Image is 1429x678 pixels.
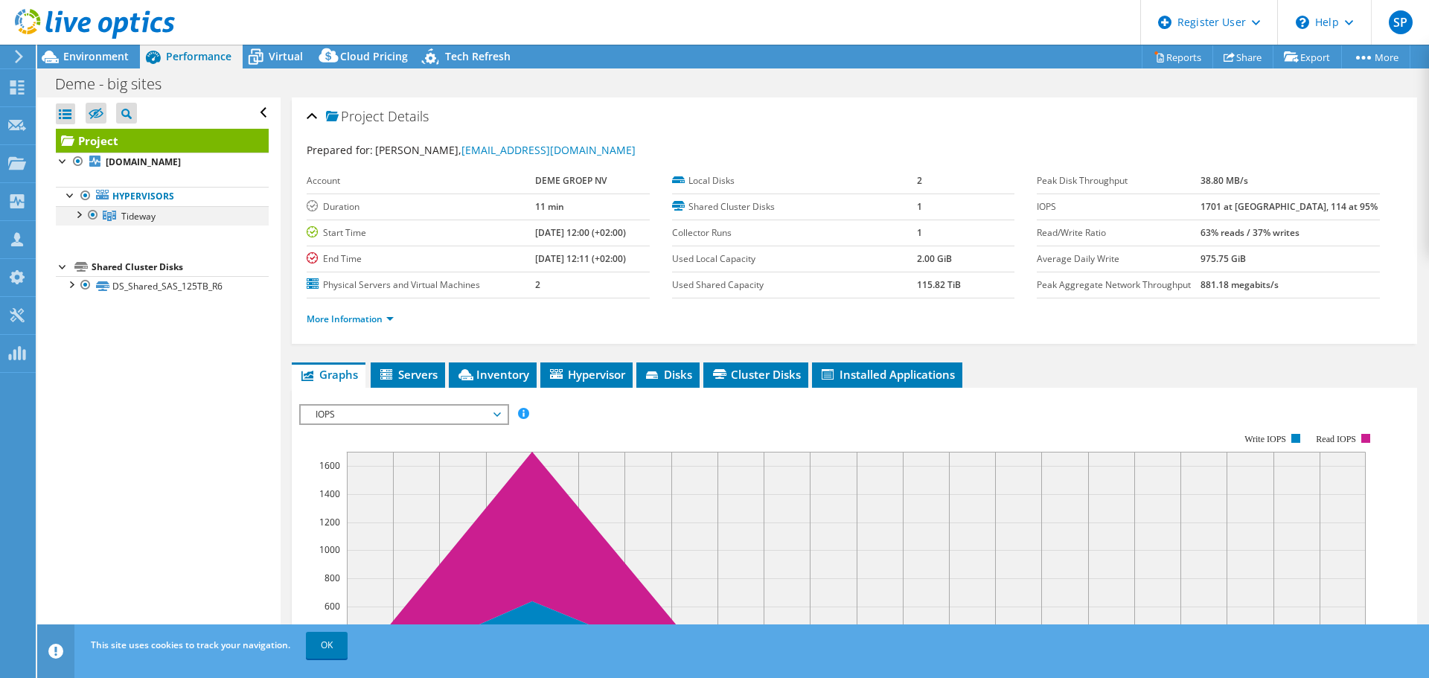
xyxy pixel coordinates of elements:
text: Read IOPS [1317,434,1357,444]
span: Graphs [299,367,358,382]
label: Duration [307,199,535,214]
a: More [1341,45,1410,68]
span: Tech Refresh [445,49,511,63]
span: Environment [63,49,129,63]
b: 38.80 MB/s [1201,174,1248,187]
b: 1 [917,226,922,239]
label: End Time [307,252,535,266]
span: Tideway [121,210,156,223]
text: 1400 [319,487,340,500]
b: [DOMAIN_NAME] [106,156,181,168]
span: SP [1389,10,1413,34]
label: Average Daily Write [1037,252,1201,266]
label: IOPS [1037,199,1201,214]
a: Project [56,129,269,153]
span: Cluster Disks [711,367,801,382]
a: Reports [1142,45,1213,68]
a: Tideway [56,206,269,226]
text: 600 [325,600,340,613]
span: Inventory [456,367,529,382]
label: Shared Cluster Disks [672,199,917,214]
label: Read/Write Ratio [1037,226,1201,240]
span: Virtual [269,49,303,63]
b: 881.18 megabits/s [1201,278,1279,291]
b: 11 min [535,200,564,213]
a: More Information [307,313,394,325]
b: 975.75 GiB [1201,252,1246,265]
h1: Deme - big sites [48,76,185,92]
span: Details [388,107,429,125]
b: 2 [917,174,922,187]
span: Installed Applications [819,367,955,382]
a: OK [306,632,348,659]
b: 1701 at [GEOGRAPHIC_DATA], 114 at 95% [1201,200,1378,213]
a: DS_Shared_SAS_125TB_R6 [56,276,269,295]
b: DEME GROEP NV [535,174,607,187]
label: Peak Disk Throughput [1037,173,1201,188]
label: Used Shared Capacity [672,278,917,292]
a: [EMAIL_ADDRESS][DOMAIN_NAME] [461,143,636,157]
b: 63% reads / 37% writes [1201,226,1299,239]
text: 1000 [319,543,340,556]
span: Cloud Pricing [340,49,408,63]
span: IOPS [308,406,499,423]
a: Share [1212,45,1273,68]
a: [DOMAIN_NAME] [56,153,269,172]
span: [PERSON_NAME], [375,143,636,157]
div: Shared Cluster Disks [92,258,269,276]
span: This site uses cookies to track your navigation. [91,639,290,651]
label: Collector Runs [672,226,917,240]
b: 2.00 GiB [917,252,952,265]
b: 2 [535,278,540,291]
b: 1 [917,200,922,213]
span: Disks [644,367,692,382]
b: 115.82 TiB [917,278,961,291]
text: Write IOPS [1244,434,1286,444]
text: 800 [325,572,340,584]
a: Export [1273,45,1342,68]
span: Performance [166,49,231,63]
label: Used Local Capacity [672,252,917,266]
span: Hypervisor [548,367,625,382]
text: 1200 [319,516,340,528]
b: [DATE] 12:00 (+02:00) [535,226,626,239]
span: Servers [378,367,438,382]
label: Start Time [307,226,535,240]
span: Project [326,109,384,124]
b: [DATE] 12:11 (+02:00) [535,252,626,265]
label: Account [307,173,535,188]
label: Prepared for: [307,143,373,157]
label: Physical Servers and Virtual Machines [307,278,535,292]
text: 1600 [319,459,340,472]
label: Peak Aggregate Network Throughput [1037,278,1201,292]
a: Hypervisors [56,187,269,206]
svg: \n [1296,16,1309,29]
label: Local Disks [672,173,917,188]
